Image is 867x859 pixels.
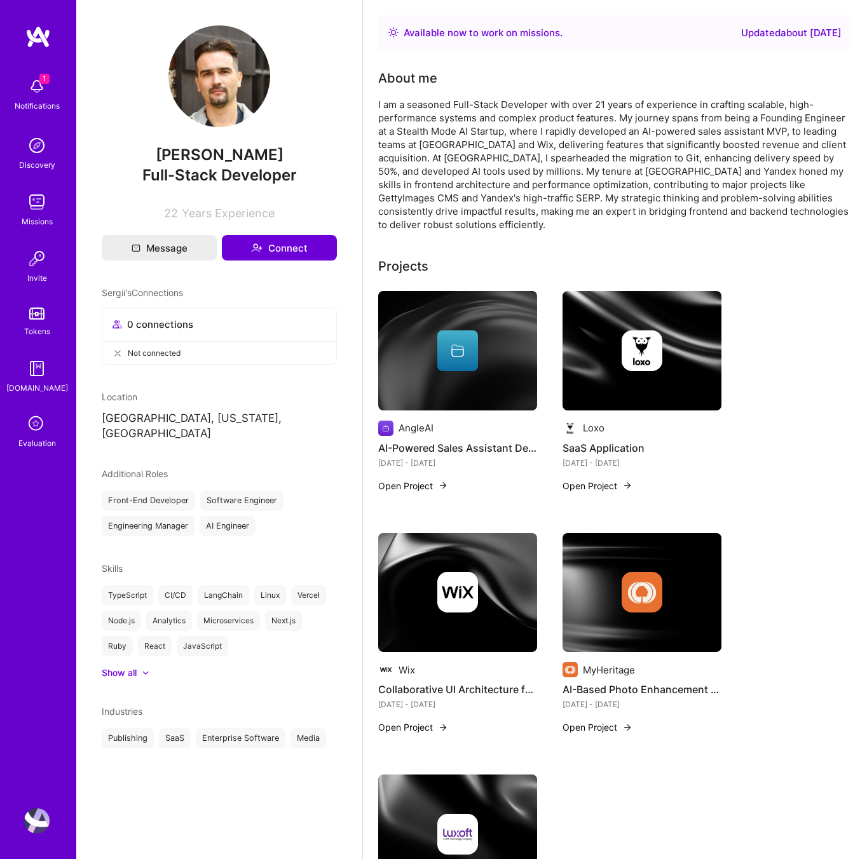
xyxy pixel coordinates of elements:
h4: SaaS Application [563,440,721,456]
img: Company logo [563,421,578,436]
span: Industries [102,706,142,717]
span: 1 [39,74,50,84]
i: icon Connect [251,242,263,254]
div: Show all [102,666,137,679]
div: Loxo [583,421,604,435]
img: Company logo [622,572,662,612]
button: Open Project [563,720,632,734]
span: Full-Stack Developer [142,166,297,184]
h4: Collaborative UI Architecture for EditorX [378,681,537,698]
span: 0 connections [127,318,193,331]
div: MyHeritage [583,663,635,677]
img: User Avatar [24,808,50,834]
img: Company logo [378,662,393,677]
div: Available now to work on missions . [404,25,563,41]
img: cover [563,291,721,410]
div: Vercel [291,585,326,605]
div: I am a seasoned Full-Stack Developer with over 21 years of experience in crafting scalable, high-... [378,98,852,231]
div: Wix [399,663,415,677]
i: icon Collaborator [113,320,122,329]
i: icon SelectionTeam [25,412,49,436]
img: cover [563,533,721,653]
div: Media [290,728,326,748]
img: tokens [29,308,44,320]
div: [DATE] - [DATE] [378,456,537,470]
img: Company logo [378,421,393,436]
img: guide book [24,356,50,381]
div: [DATE] - [DATE] [563,698,721,711]
div: Front-End Developer [102,490,195,511]
img: cover [378,291,537,410]
img: logo [25,25,51,48]
div: AI Engineer [200,516,256,536]
div: Analytics [146,611,192,631]
div: Tokens [24,325,50,338]
img: cover [378,533,537,653]
div: Node.js [102,611,141,631]
button: Open Project [563,479,632,492]
img: arrow-right [622,722,632,733]
img: teamwork [24,189,50,215]
div: Location [102,390,337,403]
div: Linux [254,585,286,605]
div: Ruby [102,636,133,656]
p: [GEOGRAPHIC_DATA], [US_STATE], [GEOGRAPHIC_DATA] [102,411,337,442]
div: Missions [22,215,53,228]
img: bell [24,74,50,99]
div: Projects [378,257,428,276]
div: Notifications [15,99,60,112]
img: discovery [24,133,50,158]
button: 0 connectionsNot connected [102,307,337,365]
div: Enterprise Software [196,728,285,748]
span: 22 [164,206,178,220]
img: arrow-right [622,480,632,490]
button: Connect [222,235,337,260]
i: icon CloseGray [113,348,123,358]
div: LangChain [198,585,249,605]
div: [DATE] - [DATE] [378,698,537,711]
div: [DATE] - [DATE] [563,456,721,470]
i: icon Mail [132,243,140,252]
div: JavaScript [177,636,228,656]
span: Years Experience [182,206,275,220]
div: Microservices [197,611,260,631]
button: Message [102,235,217,260]
a: User Avatar [21,808,53,834]
button: Open Project [378,479,448,492]
span: Not connected [128,346,181,360]
img: Company logo [437,572,478,612]
span: Skills [102,563,123,574]
div: Next.js [265,611,302,631]
div: CI/CD [158,585,193,605]
img: arrow-right [438,722,448,733]
img: Company logo [563,662,578,677]
div: About me [378,69,437,88]
div: Invite [27,271,47,285]
h4: AI-Powered Sales Assistant Development [378,440,537,456]
div: AngleAI [399,421,433,435]
div: Evaluation [18,436,56,450]
img: User Avatar [168,25,270,127]
div: Engineering Manager [102,516,195,536]
span: [PERSON_NAME] [102,145,337,165]
div: Publishing [102,728,154,748]
img: Invite [24,246,50,271]
div: SaaS [159,728,191,748]
img: arrow-right [438,480,448,490]
h4: AI-Based Photo Enhancement Tools [563,681,721,698]
img: Company logo [622,330,662,371]
div: React [138,636,172,656]
div: [DOMAIN_NAME] [6,381,68,395]
div: Updated about [DATE] [741,25,842,41]
span: Additional Roles [102,468,168,479]
div: Discovery [19,158,55,172]
img: Availability [388,27,399,37]
div: TypeScript [102,585,153,605]
div: Software Engineer [200,490,283,511]
img: Company logo [437,814,478,855]
span: Sergii's Connections [102,286,183,299]
button: Open Project [378,720,448,734]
